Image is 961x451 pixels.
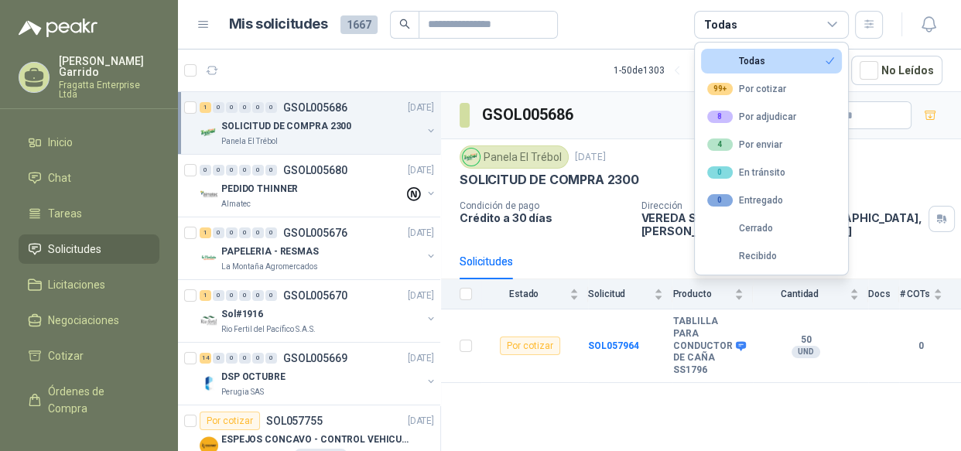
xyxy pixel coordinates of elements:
[252,227,264,238] div: 0
[226,102,238,113] div: 0
[200,98,437,148] a: 1 0 0 0 0 0 GSOL005686[DATE] Company LogoSOLICITUD DE COMPRA 2300Panela El Trébol
[226,290,238,301] div: 0
[460,200,628,211] p: Condición de pago
[59,56,159,77] p: [PERSON_NAME] Garrido
[265,102,277,113] div: 0
[899,289,930,299] span: # COTs
[221,135,278,148] p: Panela El Trébol
[707,111,796,123] div: Por adjudicar
[252,102,264,113] div: 0
[851,56,942,85] button: No Leídos
[753,289,846,299] span: Cantidad
[265,353,277,364] div: 0
[200,311,218,330] img: Company Logo
[481,289,566,299] span: Estado
[19,163,159,193] a: Chat
[408,226,434,241] p: [DATE]
[792,346,820,358] div: UND
[672,279,753,309] th: Producto
[672,289,731,299] span: Producto
[213,290,224,301] div: 0
[460,145,569,169] div: Panela El Trébol
[48,205,82,222] span: Tareas
[239,102,251,113] div: 0
[48,241,101,258] span: Solicitudes
[265,290,277,301] div: 0
[266,415,323,426] p: SOL057755
[200,412,260,430] div: Por cotizar
[707,251,777,261] div: Recibido
[588,289,651,299] span: Solicitud
[575,150,606,165] p: [DATE]
[753,279,867,309] th: Cantidad
[200,227,211,238] div: 1
[221,432,414,447] p: ESPEJOS CONCAVO - CONTROL VEHICULAR
[239,290,251,301] div: 0
[463,149,480,166] img: Company Logo
[641,211,922,237] p: VEREDA SANJON DE PIEDRA [GEOGRAPHIC_DATA] , [PERSON_NAME][GEOGRAPHIC_DATA]
[226,165,238,176] div: 0
[252,353,264,364] div: 0
[19,19,97,37] img: Logo peakr
[701,49,842,73] button: Todas
[19,199,159,228] a: Tareas
[753,334,858,347] b: 50
[588,279,672,309] th: Solicitud
[408,163,434,178] p: [DATE]
[200,353,211,364] div: 14
[481,279,588,309] th: Estado
[19,270,159,299] a: Licitaciones
[213,102,224,113] div: 0
[200,102,211,113] div: 1
[707,166,785,179] div: En tránsito
[19,341,159,371] a: Cotizar
[221,119,351,134] p: SOLICITUD DE COMPRA 2300
[213,165,224,176] div: 0
[500,337,560,355] div: Por cotizar
[221,370,286,384] p: DSP OCTUBRE
[19,306,159,335] a: Negociaciones
[59,80,159,99] p: Fragatta Enterprise Ltda
[252,165,264,176] div: 0
[213,227,224,238] div: 0
[19,128,159,157] a: Inicio
[226,353,238,364] div: 0
[48,134,73,151] span: Inicio
[704,16,737,33] div: Todas
[200,186,218,204] img: Company Logo
[221,261,318,273] p: La Montaña Agromercados
[283,353,347,364] p: GSOL005669
[200,349,437,398] a: 14 0 0 0 0 0 GSOL005669[DATE] Company LogoDSP OCTUBREPerugia SAS
[239,165,251,176] div: 0
[460,253,513,270] div: Solicitudes
[707,166,733,179] div: 0
[239,227,251,238] div: 0
[707,111,733,123] div: 8
[588,340,639,351] a: SOL057964
[200,248,218,267] img: Company Logo
[48,347,84,364] span: Cotizar
[283,290,347,301] p: GSOL005670
[213,353,224,364] div: 0
[200,374,218,392] img: Company Logo
[252,290,264,301] div: 0
[19,377,159,423] a: Órdenes de Compra
[899,339,942,354] b: 0
[221,244,319,259] p: PAPELERIA - RESMAS
[701,216,842,241] button: Cerrado
[707,83,733,95] div: 99+
[672,316,732,376] b: TABLILLA PARA CONDUCTOR DE CAÑA SS1796
[408,289,434,303] p: [DATE]
[221,182,298,196] p: PEDIDO THINNER
[19,234,159,264] a: Solicitudes
[701,77,842,101] button: 99+Por cotizar
[221,323,316,336] p: Rio Fertil del Pacífico S.A.S.
[408,414,434,429] p: [DATE]
[283,102,347,113] p: GSOL005686
[265,227,277,238] div: 0
[707,83,786,95] div: Por cotizar
[48,169,71,186] span: Chat
[283,227,347,238] p: GSOL005676
[200,123,218,142] img: Company Logo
